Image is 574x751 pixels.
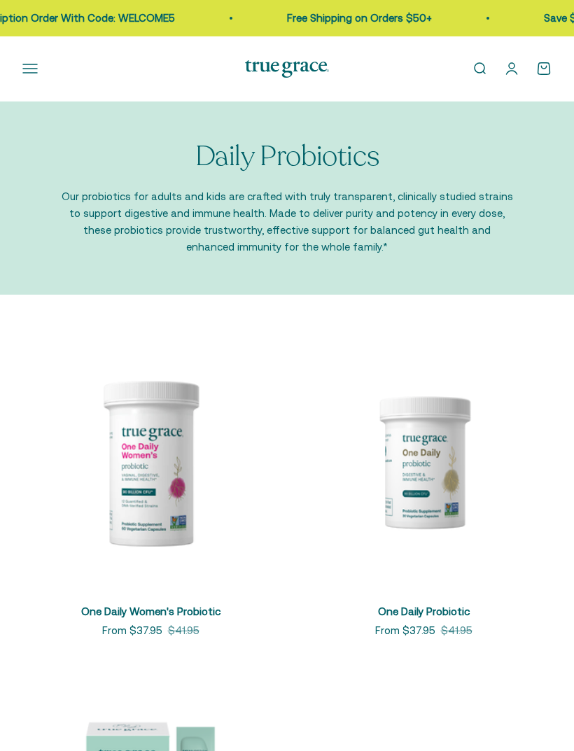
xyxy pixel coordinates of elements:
compare-at-price: $41.95 [168,622,199,639]
sale-price: From $37.95 [102,622,162,639]
p: Daily Probiotics [195,141,379,171]
sale-price: From $37.95 [375,622,435,639]
p: Our probiotics for adults and kids are crafted with truly transparent, clinically studied strains... [59,188,514,255]
a: One Daily Women's Probiotic [81,605,220,617]
img: One Daily Women's Probiotic [22,334,279,590]
compare-at-price: $41.95 [441,622,472,639]
a: One Daily Probiotic [378,605,470,617]
img: Daily Probiotic forDigestive and Immune Support:* - 90 Billion CFU at time of manufacturing (30 B... [295,334,552,590]
a: Free Shipping on Orders $50+ [268,12,413,24]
